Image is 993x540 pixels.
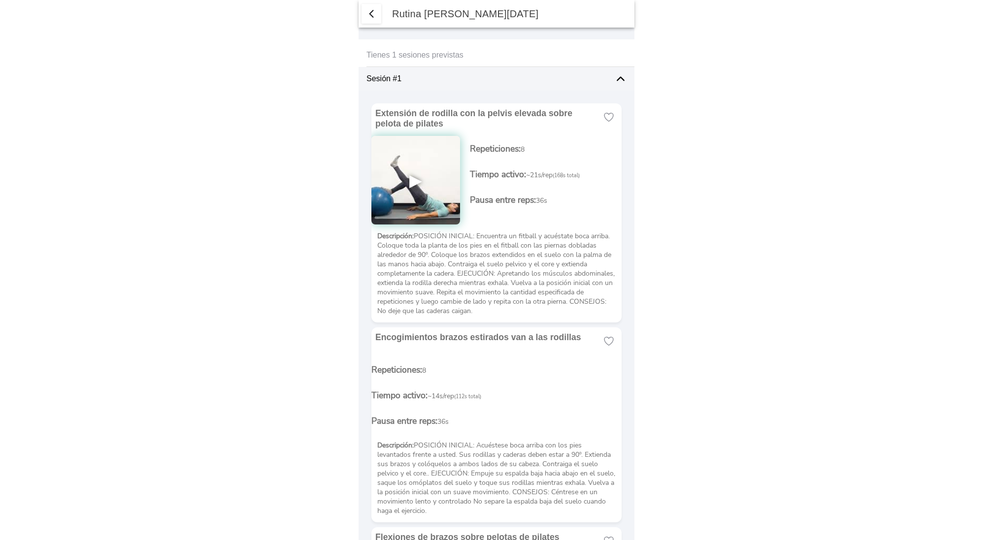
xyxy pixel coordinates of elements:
small: (112s total) [454,393,481,400]
small: (168s total) [553,172,580,179]
p: 36s [470,194,622,206]
p: ~14s/rep [371,389,622,401]
strong: Descripción: [377,231,414,241]
ion-title: Rutina [PERSON_NAME][DATE] [382,8,634,20]
p: POSICIÓN INICIAL: Acuéstese boca arriba con los pies levantados frente a usted. Sus rodillas y ca... [377,441,616,515]
ion-card-title: Encogimientos brazos estirados van a las rodillas [375,332,596,343]
ion-label: Sesión #1 [366,74,607,83]
span: Repeticiones: [371,364,422,376]
strong: Descripción: [377,441,414,450]
p: POSICIÓN INICIAL: Encuentra un fitball y acuéstate boca arriba. Coloque toda la planta de los pie... [377,231,616,316]
span: Pausa entre reps: [371,415,437,427]
span: Tiempo activo: [470,168,526,180]
span: Repeticiones: [470,143,521,155]
p: 36s [371,415,622,427]
span: Pausa entre reps: [470,194,536,206]
p: ~21s/rep [470,168,622,180]
span: Tiempo activo: [371,389,428,401]
p: 8 [470,143,622,155]
ion-card-title: Extensión de rodilla con la pelvis elevada sobre pelota de pilates [375,108,596,129]
p: 8 [371,364,622,376]
ion-label: Tienes 1 sesiones previstas [366,51,627,60]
